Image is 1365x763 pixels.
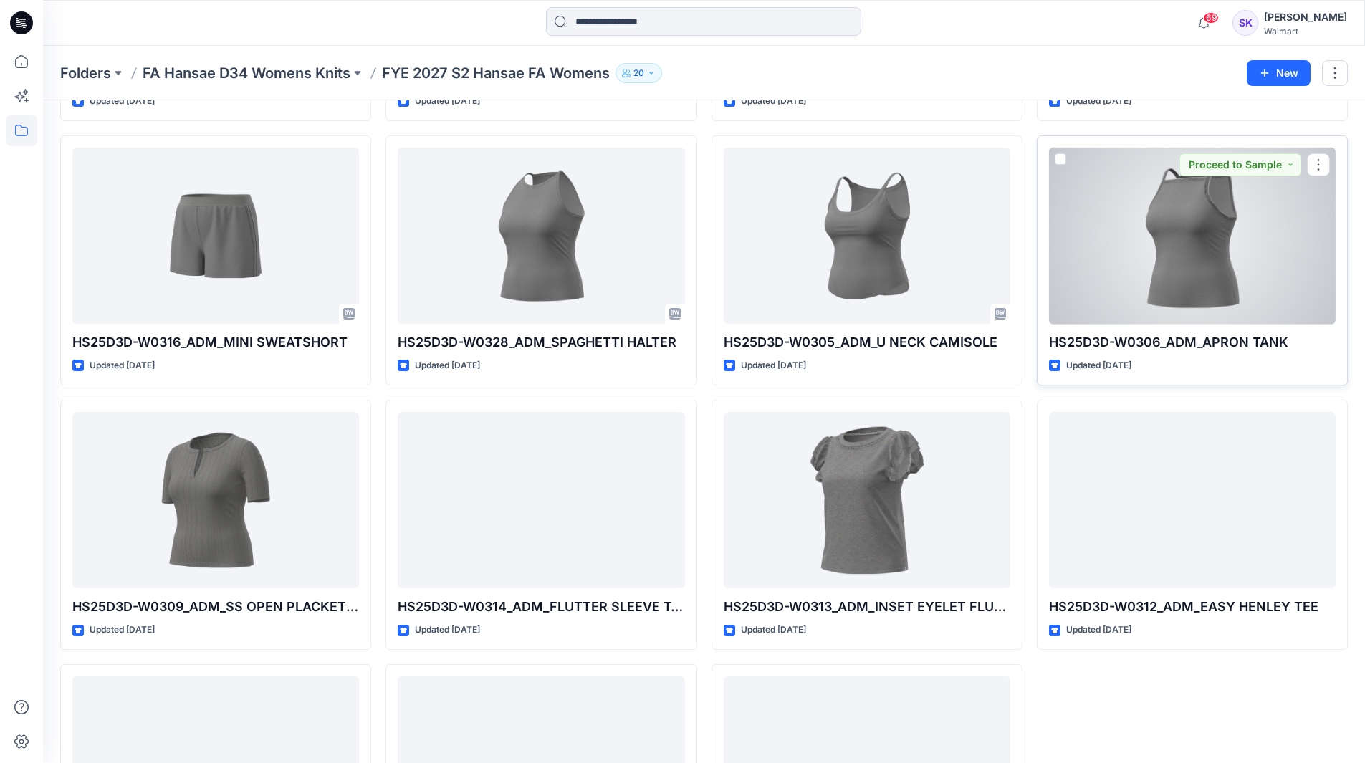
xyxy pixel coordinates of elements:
[633,65,644,81] p: 20
[1264,9,1347,26] div: [PERSON_NAME]
[382,63,610,83] p: FYE 2027 S2 Hansae FA Womens
[398,332,684,352] p: HS25D3D-W0328_ADM_SPAGHETTI HALTER
[1066,623,1131,638] p: Updated [DATE]
[1066,94,1131,109] p: Updated [DATE]
[398,148,684,325] a: HS25D3D-W0328_ADM_SPAGHETTI HALTER
[741,358,806,373] p: Updated [DATE]
[60,63,111,83] a: Folders
[724,597,1010,617] p: HS25D3D-W0313_ADM_INSET EYELET FLUTTER SLEEVE TOP
[398,412,684,589] a: HS25D3D-W0314_ADM_FLUTTER SLEEVE TANK
[1264,26,1347,37] div: Walmart
[1203,12,1219,24] span: 69
[724,148,1010,325] a: HS25D3D-W0305_ADM_U NECK CAMISOLE
[724,412,1010,589] a: HS25D3D-W0313_ADM_INSET EYELET FLUTTER SLEEVE TOP
[143,63,350,83] a: FA Hansae D34 Womens Knits
[72,597,359,617] p: HS25D3D-W0309_ADM_SS OPEN PLACKET TOP
[415,358,480,373] p: Updated [DATE]
[72,412,359,589] a: HS25D3D-W0309_ADM_SS OPEN PLACKET TOP
[724,332,1010,352] p: HS25D3D-W0305_ADM_U NECK CAMISOLE
[72,148,359,325] a: HS25D3D-W0316_ADM_MINI SWEATSHORT
[90,94,155,109] p: Updated [DATE]
[1049,412,1336,589] a: HS25D3D-W0312_ADM_EASY HENLEY TEE
[1247,60,1311,86] button: New
[741,94,806,109] p: Updated [DATE]
[90,358,155,373] p: Updated [DATE]
[415,94,480,109] p: Updated [DATE]
[1049,148,1336,325] a: HS25D3D-W0306_ADM_APRON TANK
[398,597,684,617] p: HS25D3D-W0314_ADM_FLUTTER SLEEVE TANK
[1049,332,1336,352] p: HS25D3D-W0306_ADM_APRON TANK
[616,63,662,83] button: 20
[72,332,359,352] p: HS25D3D-W0316_ADM_MINI SWEATSHORT
[1049,597,1336,617] p: HS25D3D-W0312_ADM_EASY HENLEY TEE
[415,623,480,638] p: Updated [DATE]
[1232,10,1258,36] div: SK
[90,623,155,638] p: Updated [DATE]
[1066,358,1131,373] p: Updated [DATE]
[741,623,806,638] p: Updated [DATE]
